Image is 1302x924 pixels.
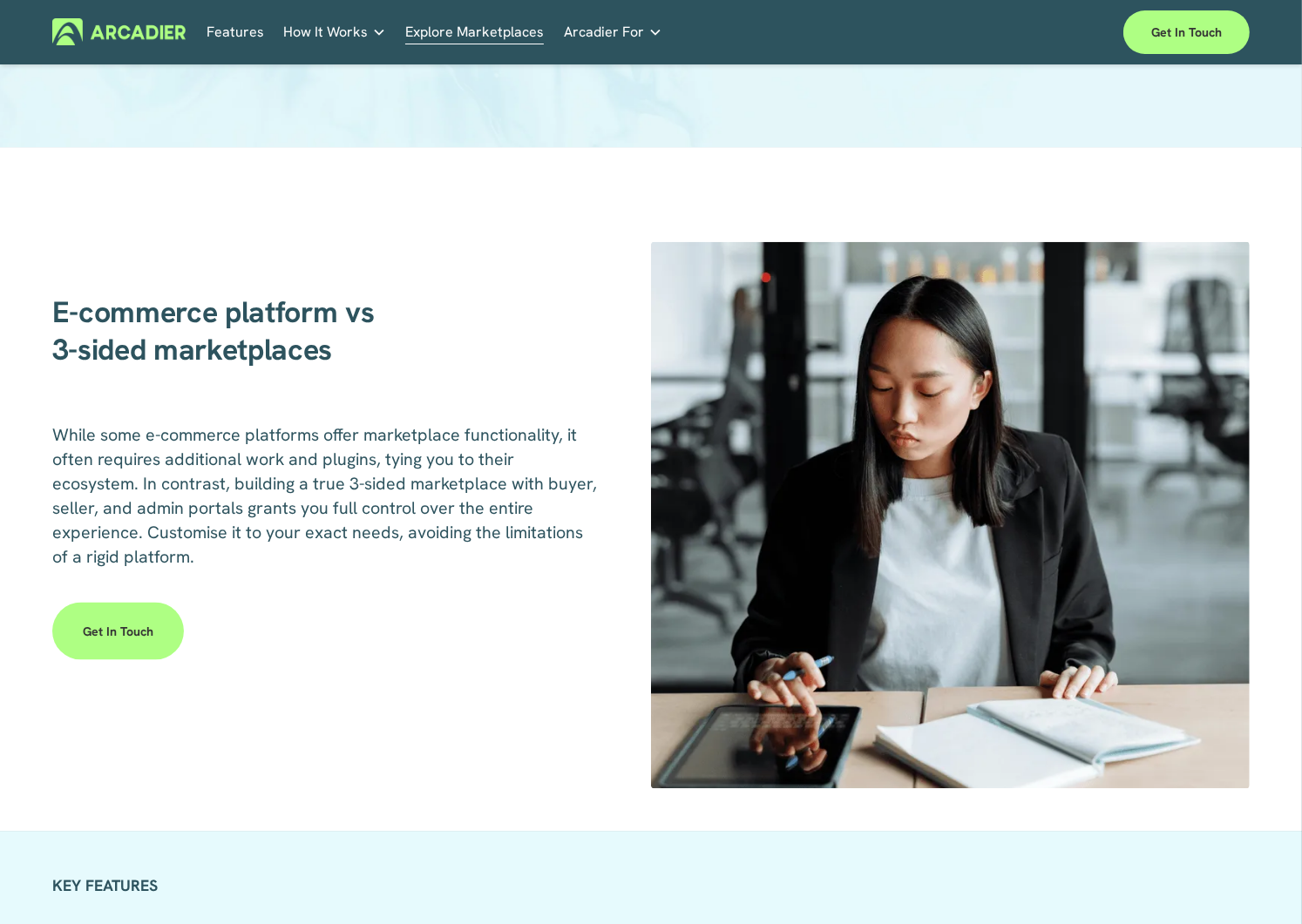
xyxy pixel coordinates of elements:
strong: E-commerce platform vs 3-sided marketplaces [52,293,375,368]
span: How It Works [283,20,368,44]
iframe: Chat Widget [1215,840,1302,924]
div: Chatt-widget [1215,840,1302,924]
a: Get in touch [52,603,184,660]
span: Arcadier For [564,20,644,44]
a: Get in touch [1123,10,1250,54]
strong: KEY FEATURES [52,876,158,896]
a: Explore Marketplaces [405,18,544,45]
a: folder dropdown [564,18,662,45]
img: Arcadier [52,18,186,45]
a: folder dropdown [283,18,386,45]
span: While some e-commerce platforms offer marketplace functionality, it often requires additional wor... [52,423,601,568]
a: Features [207,18,264,45]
